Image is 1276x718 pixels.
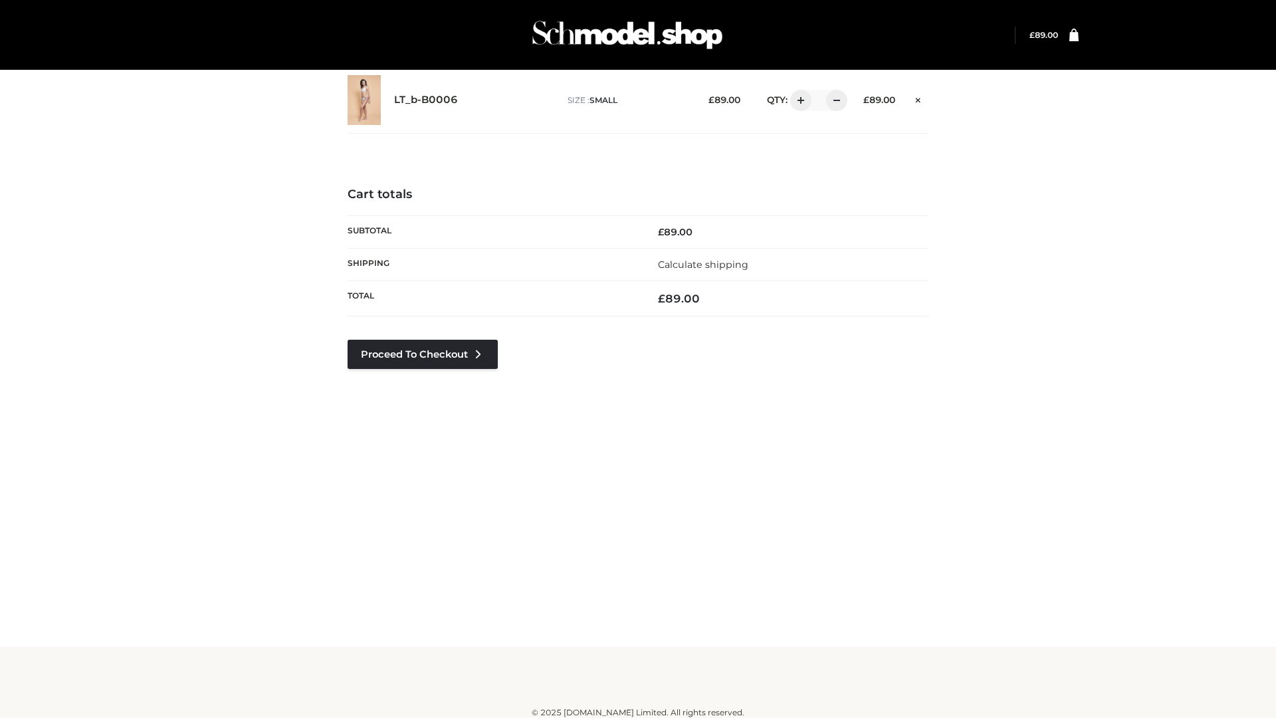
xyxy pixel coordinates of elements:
span: £ [658,292,665,305]
div: QTY: [754,90,843,111]
th: Total [348,281,638,316]
img: Schmodel Admin 964 [528,9,727,61]
bdi: 89.00 [708,94,740,105]
bdi: 89.00 [658,226,692,238]
h4: Cart totals [348,187,928,202]
span: £ [1029,30,1035,40]
th: Shipping [348,248,638,281]
span: £ [708,94,714,105]
a: Calculate shipping [658,259,748,271]
a: Proceed to Checkout [348,340,498,369]
a: Remove this item [908,90,928,107]
p: size : [568,94,688,106]
span: £ [658,226,664,238]
a: LT_b-B0006 [394,94,458,106]
span: SMALL [589,95,617,105]
a: £89.00 [1029,30,1058,40]
bdi: 89.00 [863,94,895,105]
span: £ [863,94,869,105]
bdi: 89.00 [658,292,700,305]
th: Subtotal [348,215,638,248]
bdi: 89.00 [1029,30,1058,40]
